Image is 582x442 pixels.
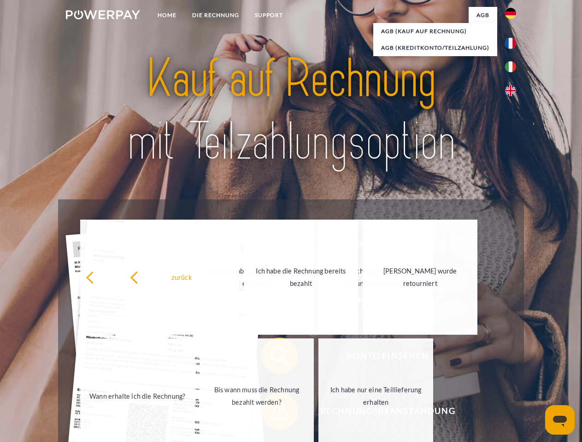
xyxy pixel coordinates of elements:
a: agb [469,7,497,23]
img: it [505,61,516,72]
a: AGB (Kreditkonto/Teilzahlung) [373,40,497,56]
iframe: Schaltfläche zum Öffnen des Messaging-Fensters [545,405,575,435]
a: Home [150,7,184,23]
div: [PERSON_NAME] wurde retourniert [368,265,472,290]
div: Ich habe die Rechnung bereits bezahlt [249,265,353,290]
img: de [505,8,516,19]
img: title-powerpay_de.svg [88,44,494,176]
div: Wann erhalte ich die Rechnung? [86,390,189,402]
div: Bis wann muss die Rechnung bezahlt werden? [205,384,309,408]
a: DIE RECHNUNG [184,7,247,23]
a: SUPPORT [247,7,291,23]
img: fr [505,38,516,49]
a: AGB (Kauf auf Rechnung) [373,23,497,40]
img: logo-powerpay-white.svg [66,10,140,19]
div: zurück [86,271,189,283]
img: en [505,85,516,96]
div: Ich habe nur eine Teillieferung erhalten [324,384,428,408]
div: zurück [130,271,234,283]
